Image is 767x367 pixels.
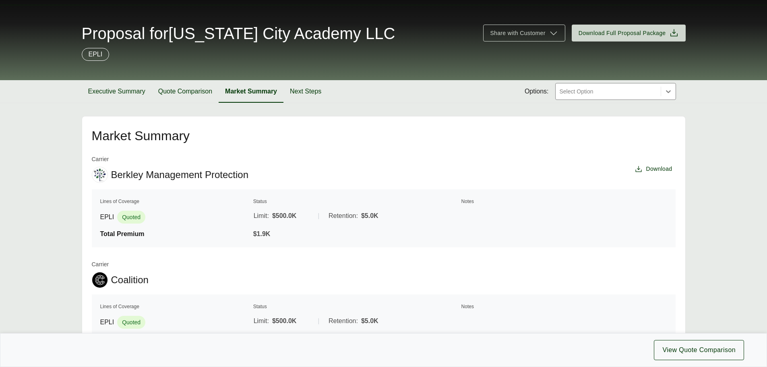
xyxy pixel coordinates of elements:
button: Market Summary [219,80,283,103]
span: $1.9K [253,230,271,237]
span: $5.0K [361,211,378,221]
th: Notes [461,303,668,311]
img: Berkley Management Protection [92,167,108,182]
span: Share with Customer [490,29,545,37]
span: Carrier [92,260,149,269]
span: Limit: [254,211,269,221]
span: Berkley Management Protection [111,169,249,181]
p: EPLI [89,50,103,59]
button: Quote Comparison [152,80,219,103]
button: Executive Summary [82,80,152,103]
span: EPLI [100,317,114,327]
span: EPLI [100,212,114,222]
span: Retention: [329,316,358,326]
th: Status [253,197,459,205]
span: Download [646,165,672,173]
span: Proposal for [US_STATE] City Academy LLC [82,25,395,41]
span: Retention: [329,211,358,221]
span: | [318,317,319,324]
h2: Market Summary [92,129,676,142]
span: Carrier [92,155,249,164]
span: | [318,212,319,219]
span: Options: [525,87,549,96]
span: $500.0K [272,211,297,221]
span: Total Premium [100,230,145,237]
span: Limit: [254,316,269,326]
th: Status [253,303,459,311]
span: Coalition [111,274,149,286]
button: Share with Customer [483,25,565,41]
button: Download [631,162,675,176]
button: View Quote Comparison [654,340,744,360]
span: Download Full Proposal Package [579,29,666,37]
button: Next Steps [283,80,328,103]
th: Lines of Coverage [100,197,251,205]
span: $500.0K [272,316,297,326]
th: Notes [461,197,668,205]
span: View Quote Comparison [662,345,736,355]
th: Lines of Coverage [100,303,251,311]
span: Quoted [117,316,145,329]
span: Quoted [117,211,145,224]
button: Download Full Proposal Package [572,25,686,41]
img: Coalition [92,272,108,288]
span: $5.0K [361,316,378,326]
